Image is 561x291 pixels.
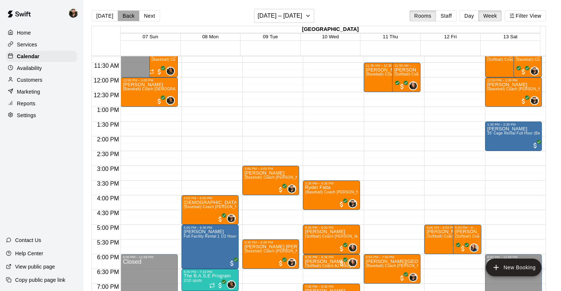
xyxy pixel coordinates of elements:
[6,27,77,38] div: Home
[290,185,296,193] span: Jacob Fisher
[351,258,357,267] span: AJ Seagle
[287,258,296,267] div: Jacob Fisher
[91,10,118,21] button: [DATE]
[351,243,357,252] span: AJ Seagle
[531,142,539,149] span: All customers have paid
[227,214,236,223] div: Jacob Fisher
[152,57,286,62] span: (Baseball) Coach [DEMOGRAPHIC_DATA][PERSON_NAME] Lesson: 60 min
[139,10,160,21] button: Next
[503,34,517,39] button: 13 Sat
[277,186,284,193] span: All customers have paid
[95,254,121,260] span: 6:00 PM
[6,74,77,85] a: Customers
[520,98,527,105] span: All customers have paid
[303,180,360,210] div: 3:30 PM – 4:30 PM: (Baseball) Coach Jacob Pitching Lesson: 60 min
[394,64,418,67] div: 11:30 AM – 12:30 PM
[485,77,542,107] div: 12:00 PM – 1:00 PM: Aidan Given
[305,264,408,268] span: (Softball) Coach AJ Hitting or Fielding and Agilities: 30 min
[398,274,406,282] span: All customers have paid
[478,10,502,21] button: Week
[366,64,410,67] div: 11:30 AM – 12:30 PM
[95,210,121,216] span: 4:30 PM
[487,78,540,82] div: 12:00 PM – 1:00 PM
[148,69,154,75] span: Recurring event
[121,26,540,33] div: [GEOGRAPHIC_DATA]
[486,259,541,276] button: add
[92,77,121,84] span: 12:00 PM
[305,234,446,238] span: (Softball) Coach [PERSON_NAME]/[PERSON_NAME] + Agilities Lesson: 60 min
[383,34,398,39] span: 11 Thu
[181,195,239,225] div: 4:00 PM – 5:00 PM: Christian Shinta
[118,10,139,21] button: Back
[257,11,302,21] h6: [DATE] – [DATE]
[67,6,83,21] div: Jacob Fisher
[169,67,175,76] span: Christian Cocokios
[184,196,236,200] div: 4:00 PM – 5:00 PM
[242,166,299,195] div: 3:00 PM – 4:00 PM: Harry Lin
[513,48,542,77] div: 11:00 AM – 12:00 PM: Desmond Sweeney
[303,254,360,269] div: 6:00 PM – 6:30 PM: Anna Kate Towne
[290,258,296,267] span: Jacob Fisher
[230,280,236,289] span: Christian Cocokios
[228,215,235,222] img: Jacob Fisher
[288,185,295,193] img: Jacob Fisher
[426,234,561,238] span: (Softball) Coach AJ Beginner Pitching Ages [DEMOGRAPHIC_DATA]: 60 min
[453,225,481,254] div: 5:00 PM – 6:00 PM: Emma Lavelle
[366,255,419,259] div: 6:00 PM – 7:00 PM
[390,83,397,90] span: All customers have paid
[121,77,178,107] div: 12:00 PM – 1:00 PM: Aidan Given
[351,199,357,208] span: Jacob Fisher
[263,34,278,39] button: 09 Tue
[17,100,35,107] p: Reports
[181,225,239,269] div: 5:00 PM – 6:30 PM: Full Facility Rental 1 1/2 Hours
[169,96,175,105] span: Christian Cocokios
[487,123,540,126] div: 1:30 PM – 2:30 PM
[472,243,478,252] span: Rebecca Haney
[394,72,535,76] span: (Softball) Coach [PERSON_NAME]/[PERSON_NAME] + Agilities Lesson: 60 min
[95,195,121,201] span: 4:00 PM
[17,76,42,84] p: Customers
[6,63,77,74] a: Availability
[348,258,357,267] div: AJ Seagle
[288,259,295,266] img: Jacob Fisher
[245,175,336,179] span: (Baseball) Coach [PERSON_NAME] Lesson: 60 min
[167,97,174,104] img: Christian Cocokios
[95,225,121,231] span: 5:00 PM
[15,236,41,244] p: Contact Us
[349,200,356,207] img: Jacob Fisher
[95,107,121,113] span: 1:00 PM
[92,63,121,69] span: 11:30 AM
[287,185,296,193] div: Jacob Fisher
[530,67,539,76] div: Jacob Fisher
[6,51,77,62] div: Calendar
[17,64,42,72] p: Availability
[15,263,55,270] p: View public page
[15,250,43,257] p: Help Center
[531,97,538,104] img: Jacob Fisher
[409,81,418,90] div: AJ Seagle
[451,245,458,252] span: All customers have paid
[305,226,358,229] div: 5:00 PM – 6:00 PM
[436,10,457,21] button: Staff
[426,226,470,229] div: 5:00 PM – 6:00 PM
[348,199,357,208] div: Jacob Fisher
[409,273,418,282] div: Jacob Fisher
[444,34,457,39] span: 12 Fri
[184,205,275,209] span: (Baseball) Coach [PERSON_NAME] Lesson: 60 min
[322,34,339,39] button: 10 Wed
[202,34,218,39] button: 08 Mon
[69,9,78,18] img: Jacob Fisher
[184,270,236,274] div: 6:30 PM – 7:15 PM
[6,86,77,97] a: Marketing
[143,34,158,39] button: 07 Sun
[455,226,479,229] div: 5:00 PM – 6:00 PM
[6,98,77,109] a: Reports
[167,67,174,75] img: Christian Cocokios
[364,63,412,92] div: 11:30 AM – 12:30 PM: Harry Lin
[242,239,299,269] div: 5:30 PM – 6:30 PM: Bentley Miller
[156,68,163,76] span: All customers have paid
